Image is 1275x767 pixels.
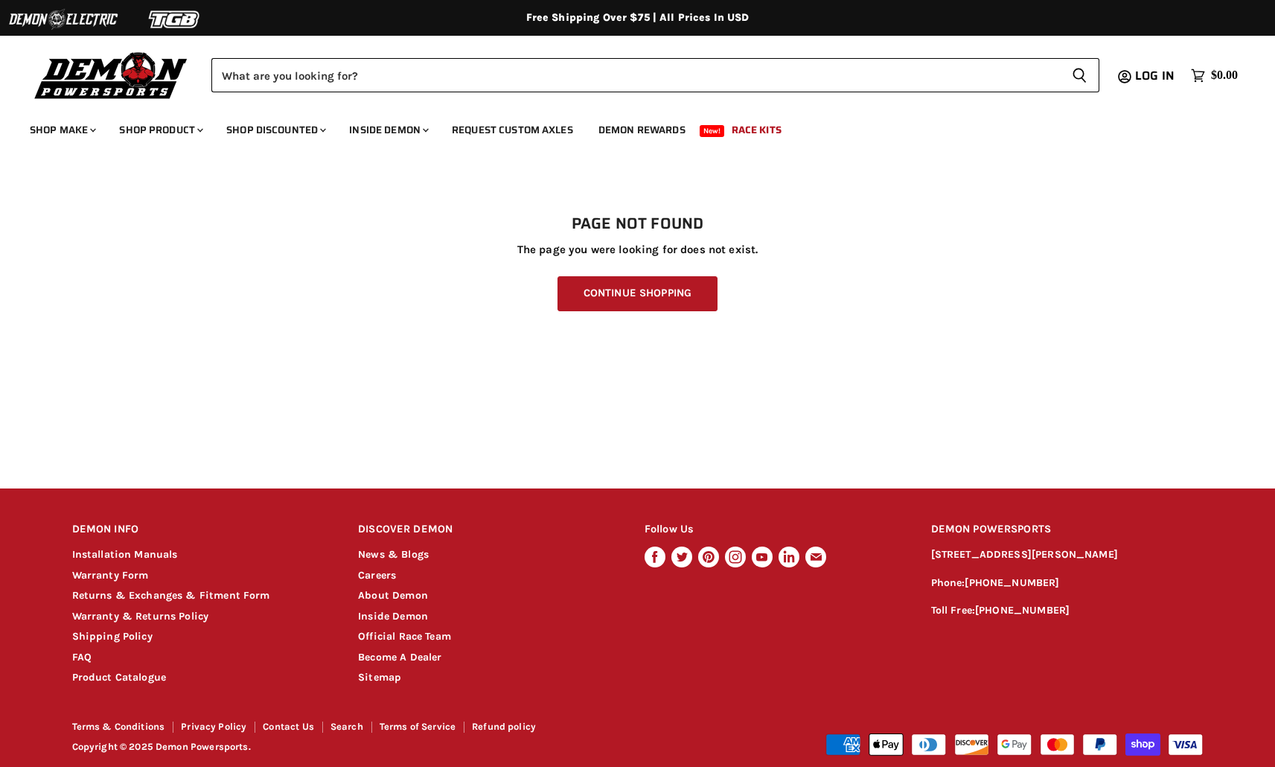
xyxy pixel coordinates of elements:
[215,115,335,145] a: Shop Discounted
[358,610,428,623] a: Inside Demon
[19,109,1234,145] ul: Main menu
[931,575,1204,592] p: Phone:
[72,671,167,684] a: Product Catalogue
[19,115,105,145] a: Shop Make
[72,651,92,663] a: FAQ
[72,215,1204,233] h1: Page not found
[72,742,639,753] p: Copyright © 2025 Demon Powersports.
[1135,66,1175,85] span: Log in
[108,115,212,145] a: Shop Product
[30,48,193,101] img: Demon Powersports
[931,602,1204,620] p: Toll Free:
[700,125,725,137] span: New!
[645,512,903,547] h2: Follow Us
[931,547,1204,564] p: [STREET_ADDRESS][PERSON_NAME]
[330,721,363,732] a: Search
[7,5,119,34] img: Demon Electric Logo 2
[42,11,1233,25] div: Free Shipping Over $75 | All Prices In USD
[72,512,330,547] h2: DEMON INFO
[181,721,246,732] a: Privacy Policy
[380,721,456,732] a: Terms of Service
[1183,65,1245,86] a: $0.00
[1060,58,1099,92] button: Search
[931,512,1204,547] h2: DEMON POWERSPORTS
[72,610,209,623] a: Warranty & Returns Policy
[72,721,165,732] a: Terms & Conditions
[587,115,697,145] a: Demon Rewards
[557,276,718,311] a: Continue Shopping
[358,589,428,602] a: About Demon
[358,630,451,643] a: Official Race Team
[72,589,270,602] a: Returns & Exchanges & Fitment Form
[338,115,438,145] a: Inside Demon
[72,630,153,643] a: Shipping Policy
[720,115,793,145] a: Race Kits
[72,244,1204,256] p: The page you were looking for does not exist.
[72,569,149,582] a: Warranty Form
[358,651,441,663] a: Become A Dealer
[211,58,1060,92] input: Search
[472,721,536,732] a: Refund policy
[358,569,396,582] a: Careers
[119,5,231,34] img: TGB Logo 2
[1128,69,1183,83] a: Log in
[358,512,616,547] h2: DISCOVER DEMON
[72,722,639,737] nav: Footer
[441,115,584,145] a: Request Custom Axles
[975,604,1070,617] a: [PHONE_NUMBER]
[358,548,429,561] a: News & Blogs
[211,58,1099,92] form: Product
[1211,69,1238,83] span: $0.00
[965,576,1059,589] a: [PHONE_NUMBER]
[358,671,401,684] a: Sitemap
[263,721,314,732] a: Contact Us
[72,548,178,561] a: Installation Manuals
